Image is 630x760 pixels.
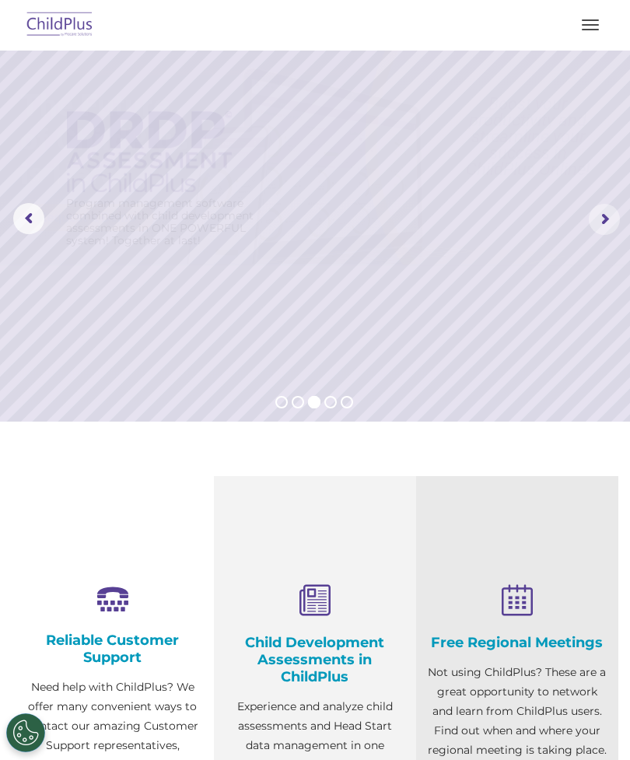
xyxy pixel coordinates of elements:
[23,7,96,44] img: ChildPlus by Procare Solutions
[67,111,232,192] img: DRDP Assessment in ChildPlus
[6,713,45,752] button: Cookies Settings
[66,197,268,247] rs-layer: Program management software combined with child development assessments in ONE POWERFUL system! T...
[368,592,630,760] iframe: Chat Widget
[23,632,202,666] h4: Reliable Customer Support
[226,634,404,685] h4: Child Development Assessments in ChildPlus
